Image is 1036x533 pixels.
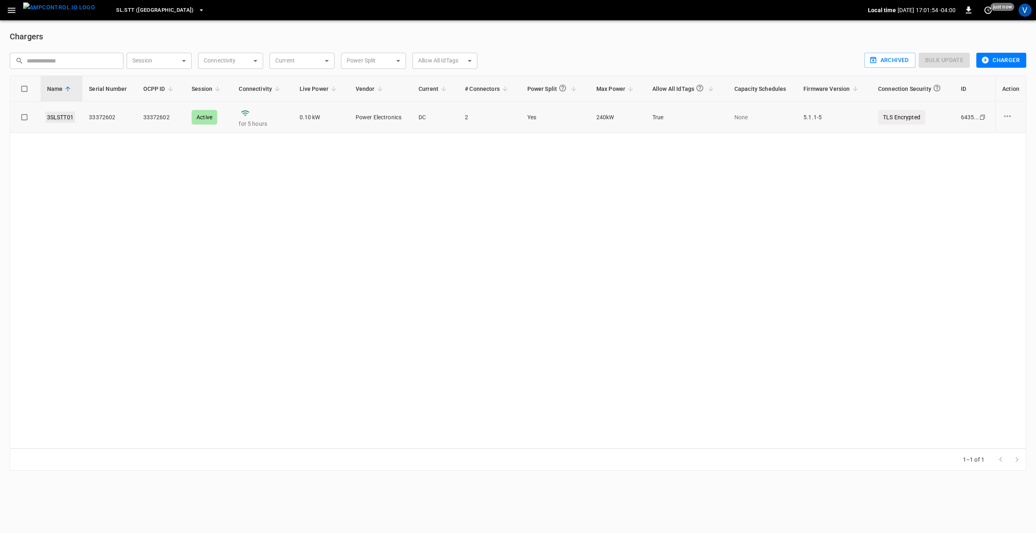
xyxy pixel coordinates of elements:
[82,102,136,133] td: 33372602
[646,102,728,133] td: True
[728,76,797,102] th: Capacity Schedules
[878,81,943,97] div: Connection Security
[961,113,979,121] div: 6435 ...
[864,53,915,68] button: Archived
[527,81,579,97] span: Power Split
[868,6,896,14] p: Local time
[797,102,872,133] td: 5.1.1-5
[300,84,339,94] span: Live Power
[878,110,925,125] p: TLS Encrypted
[954,76,996,102] th: ID
[734,113,790,121] p: None
[293,102,349,133] td: 0.10 kW
[356,84,385,94] span: Vendor
[412,102,458,133] td: DC
[521,102,590,133] td: Yes
[113,2,208,18] button: SL.STT ([GEOGRAPHIC_DATA])
[349,102,412,133] td: Power Electronics
[596,84,636,94] span: Max Power
[979,113,987,122] div: copy
[239,84,283,94] span: Connectivity
[419,84,449,94] span: Current
[1002,111,1019,123] div: charge point options
[192,110,217,125] div: Active
[465,84,510,94] span: # Connectors
[143,84,176,94] span: OCPP ID
[45,112,75,123] a: 3SLSTT01
[995,76,1026,102] th: Action
[982,4,995,17] button: set refresh interval
[10,30,1026,43] h6: Chargers
[137,102,186,133] td: 33372602
[803,84,860,94] span: Firmware Version
[652,81,716,97] span: Allow All IdTags
[82,76,136,102] th: Serial Number
[458,102,520,133] td: 2
[1019,4,1032,17] div: profile-icon
[47,84,73,94] span: Name
[991,3,1014,11] span: just now
[590,102,646,133] td: 240 kW
[23,2,95,13] img: ampcontrol.io logo
[192,84,223,94] span: Session
[976,53,1026,68] button: Charger
[239,120,286,128] p: for 5 hours
[898,6,956,14] p: [DATE] 17:01:54 -04:00
[116,6,194,15] span: SL.STT ([GEOGRAPHIC_DATA])
[963,456,984,464] p: 1–1 of 1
